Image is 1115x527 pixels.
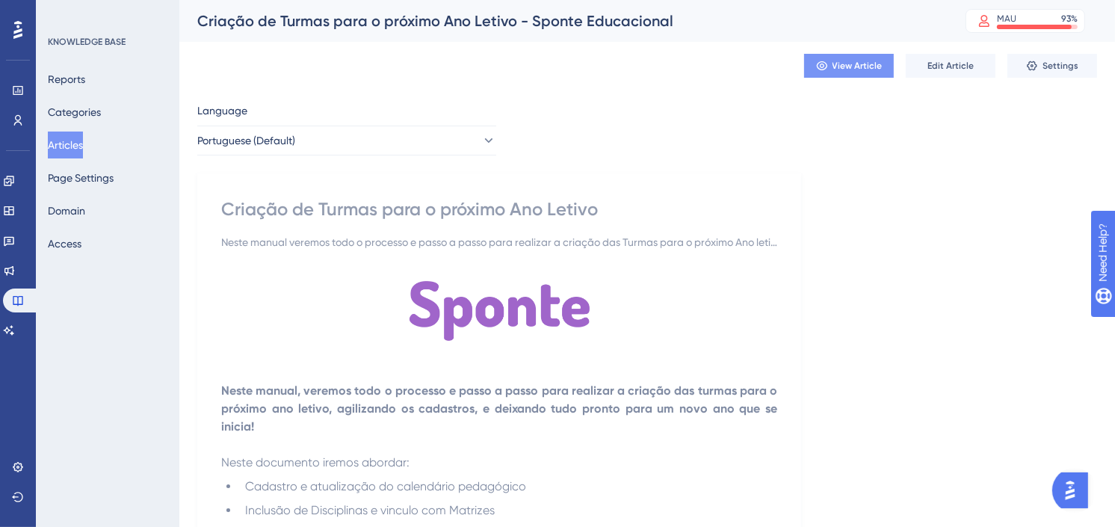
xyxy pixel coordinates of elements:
span: Cadastro e atualização do calendário pedagógico [245,479,526,493]
div: Criação de Turmas para o próximo Ano Letivo [221,197,777,221]
div: 93 % [1061,13,1078,25]
strong: Neste manual, veremos todo o processo e passo a passo para realizar a criação das turmas para o p... [221,383,780,434]
button: View Article [804,54,894,78]
div: KNOWLEDGE BASE [48,36,126,48]
span: Edit Article [927,60,974,72]
div: MAU [997,13,1016,25]
button: Articles [48,132,83,158]
button: Access [48,230,81,257]
iframe: UserGuiding AI Assistant Launcher [1052,468,1097,513]
button: Edit Article [906,54,995,78]
span: Need Help? [35,4,93,22]
button: Portuguese (Default) [197,126,496,155]
span: Inclusão de Disciplinas e vinculo com Matrizes [245,503,495,517]
span: Portuguese (Default) [197,132,295,150]
button: Categories [48,99,101,126]
button: Domain [48,197,85,224]
span: Settings [1043,60,1078,72]
div: Neste manual veremos todo o processo e passo a passo para realizar a criação das Turmas para o pr... [221,233,777,251]
button: Page Settings [48,164,114,191]
span: View Article [833,60,883,72]
div: Criação de Turmas para o próximo Ano Letivo - Sponte Educacional [197,10,928,31]
button: Settings [1007,54,1097,78]
span: Neste documento iremos abordar: [221,455,410,469]
button: Reports [48,66,85,93]
span: Language [197,102,247,120]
